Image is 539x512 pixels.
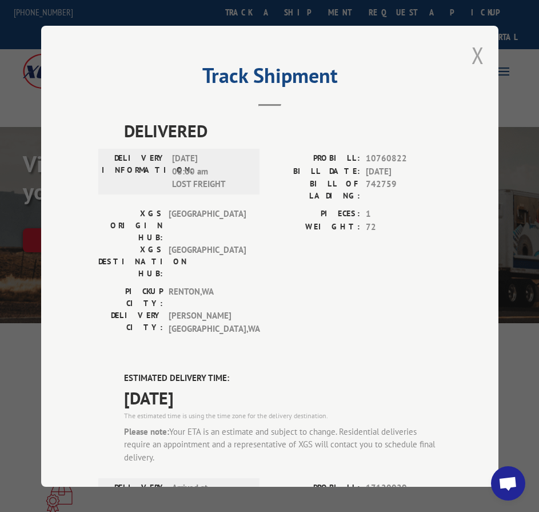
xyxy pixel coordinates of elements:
button: Close modal [472,40,484,70]
div: Open chat [491,466,525,501]
label: PROBILL: [270,152,360,165]
span: DELIVERED [124,118,441,144]
div: Your ETA is an estimate and subject to change. Residential deliveries require an appointment and ... [124,425,441,464]
label: PICKUP CITY: [98,285,163,309]
label: WEIGHT: [270,220,360,233]
strong: Please note: [124,426,169,436]
span: 72 [366,220,441,233]
span: 1 [366,208,441,221]
label: PIECES: [270,208,360,221]
span: [DATE] 08:00 am LOST FREIGHT [172,152,249,191]
span: [GEOGRAPHIC_DATA] [169,208,246,244]
label: BILL DATE: [270,165,360,178]
span: 17120029 [366,482,441,495]
span: 742759 [366,178,441,202]
span: RENTON , WA [169,285,246,309]
label: BILL OF LADING: [270,178,360,202]
span: 10760822 [366,152,441,165]
label: DELIVERY INFORMATION: [102,152,166,191]
span: [DATE] [124,384,441,410]
label: DELIVERY INFORMATION: [102,482,166,507]
label: ESTIMATED DELIVERY TIME: [124,372,441,385]
span: [DATE] [366,165,441,178]
h2: Track Shipment [98,68,441,89]
label: PROBILL: [270,482,360,495]
label: XGS DESTINATION HUB: [98,244,163,280]
label: DELIVERY CITY: [98,309,163,335]
span: [PERSON_NAME][GEOGRAPHIC_DATA] , WA [169,309,246,335]
span: [GEOGRAPHIC_DATA] [169,244,246,280]
div: The estimated time is using the time zone for the delivery destination. [124,410,441,420]
span: Arrived at Destination Facility [172,482,249,507]
label: XGS ORIGIN HUB: [98,208,163,244]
